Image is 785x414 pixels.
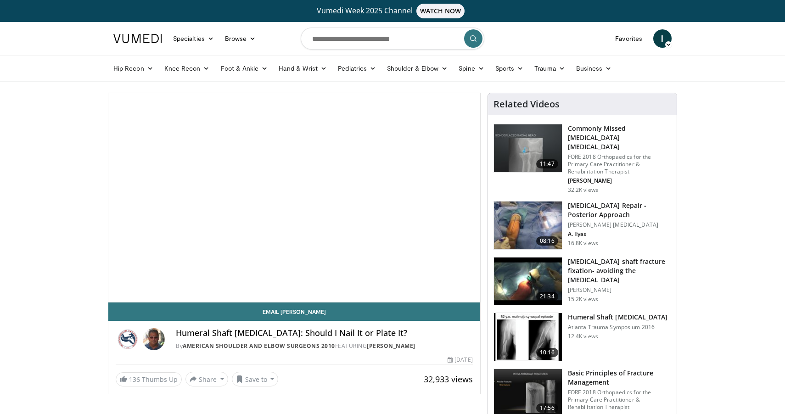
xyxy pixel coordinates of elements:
[536,236,558,246] span: 08:16
[493,201,671,250] a: 08:16 [MEDICAL_DATA] Repair - Posterior Approach [PERSON_NAME] [MEDICAL_DATA] A. Ilyas 16.8K views
[381,59,453,78] a: Shoulder & Elbow
[168,29,219,48] a: Specialties
[610,29,648,48] a: Favorites
[493,257,671,306] a: 21:34 [MEDICAL_DATA] shaft fracture fixation- avoiding the [MEDICAL_DATA] [PERSON_NAME] 15.2K views
[219,29,262,48] a: Browse
[215,59,274,78] a: Foot & Ankle
[490,59,529,78] a: Sports
[653,29,672,48] a: I
[494,313,562,361] img: 07b752e8-97b8-4335-b758-0a065a348e4e.150x105_q85_crop-smart_upscale.jpg
[176,328,473,338] h4: Humeral Shaft [MEDICAL_DATA]: Should I Nail It or Plate It?
[568,296,598,303] p: 15.2K views
[568,153,671,175] p: FORE 2018 Orthopaedics for the Primary Care Practitioner & Rehabilitation Therapist
[568,124,671,151] h3: Commonly Missed [MEDICAL_DATA] [MEDICAL_DATA]
[113,34,162,43] img: VuMedi Logo
[159,59,215,78] a: Knee Recon
[536,403,558,413] span: 17:56
[568,369,671,387] h3: Basic Principles of Fracture Management
[568,221,671,229] p: [PERSON_NAME] [MEDICAL_DATA]
[273,59,332,78] a: Hand & Wrist
[536,348,558,357] span: 10:16
[448,356,472,364] div: [DATE]
[568,240,598,247] p: 16.8K views
[367,342,415,350] a: [PERSON_NAME]
[571,59,617,78] a: Business
[536,292,558,301] span: 21:34
[493,124,671,194] a: 11:47 Commonly Missed [MEDICAL_DATA] [MEDICAL_DATA] FORE 2018 Orthopaedics for the Primary Care P...
[332,59,381,78] a: Pediatrics
[568,324,668,331] p: Atlanta Trauma Symposium 2016
[129,375,140,384] span: 136
[494,257,562,305] img: 242296_0001_1.png.150x105_q85_crop-smart_upscale.jpg
[568,333,598,340] p: 12.4K views
[568,177,671,185] p: [PERSON_NAME]
[416,4,465,18] span: WATCH NOW
[529,59,571,78] a: Trauma
[232,372,279,386] button: Save to
[494,201,562,249] img: 2d9d5c8a-c6e4-4c2d-a054-0024870ca918.150x105_q85_crop-smart_upscale.jpg
[568,313,668,322] h3: Humeral Shaft [MEDICAL_DATA]
[116,328,139,350] img: American Shoulder and Elbow Surgeons 2010
[108,93,480,302] video-js: Video Player
[183,342,335,350] a: American Shoulder and Elbow Surgeons 2010
[424,374,473,385] span: 32,933 views
[568,230,671,238] p: A. Ilyas
[108,59,159,78] a: Hip Recon
[143,328,165,350] img: Avatar
[494,124,562,172] img: b2c65235-e098-4cd2-ab0f-914df5e3e270.150x105_q85_crop-smart_upscale.jpg
[116,372,182,386] a: 136 Thumbs Up
[568,186,598,194] p: 32.2K views
[301,28,484,50] input: Search topics, interventions
[115,4,670,18] a: Vumedi Week 2025 ChannelWATCH NOW
[453,59,489,78] a: Spine
[176,342,473,350] div: By FEATURING
[568,389,671,411] p: FORE 2018 Orthopaedics for the Primary Care Practitioner & Rehabilitation Therapist
[108,302,480,321] a: Email [PERSON_NAME]
[493,313,671,361] a: 10:16 Humeral Shaft [MEDICAL_DATA] Atlanta Trauma Symposium 2016 12.4K views
[185,372,228,386] button: Share
[568,257,671,285] h3: [MEDICAL_DATA] shaft fracture fixation- avoiding the [MEDICAL_DATA]
[536,159,558,168] span: 11:47
[493,99,560,110] h4: Related Videos
[568,286,671,294] p: [PERSON_NAME]
[568,201,671,219] h3: [MEDICAL_DATA] Repair - Posterior Approach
